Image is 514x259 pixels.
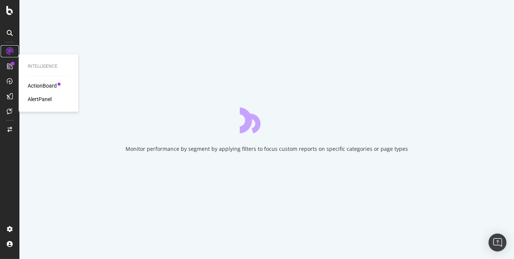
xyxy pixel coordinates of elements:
[28,95,52,103] a: AlertPanel
[240,106,294,133] div: animation
[28,82,57,89] a: ActionBoard
[126,145,408,153] div: Monitor performance by segment by applying filters to focus custom reports on specific categories...
[489,234,507,252] div: Open Intercom Messenger
[28,63,69,70] div: Intelligence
